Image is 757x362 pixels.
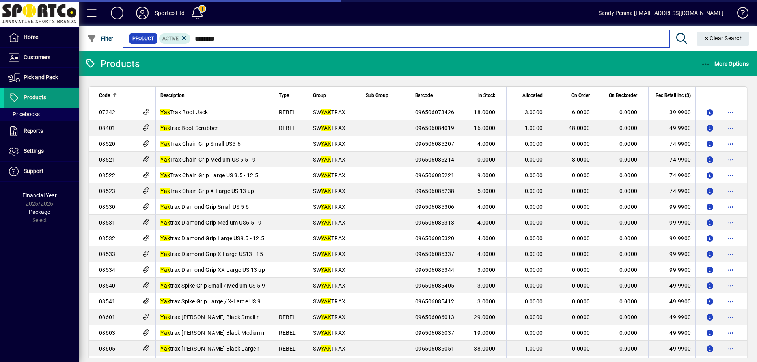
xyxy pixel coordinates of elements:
[279,91,289,100] span: Type
[160,156,170,163] em: Yak
[313,314,345,320] span: SW TRAX
[160,251,263,257] span: trax Diamond Grip X-Large US13 - 15
[99,91,131,100] div: Code
[572,156,590,163] span: 8.0000
[724,232,737,245] button: More options
[162,36,179,41] span: Active
[474,109,495,115] span: 18.0000
[313,251,345,257] span: SW TRAX
[99,125,115,131] span: 08401
[648,136,695,152] td: 74.9900
[572,204,590,210] span: 0.0000
[525,125,543,131] span: 1.0000
[724,248,737,260] button: More options
[656,91,691,100] span: Rec Retail Inc ($)
[415,141,454,147] span: 096506085207
[648,183,695,199] td: 74.9900
[619,219,638,226] span: 0.0000
[321,188,331,194] em: YAK
[525,204,543,210] span: 0.0000
[321,330,331,336] em: YAK
[4,28,79,47] a: Home
[160,282,265,289] span: trax Spike Grip Small / Medium US 5-9
[599,7,723,19] div: Sandy Penina [EMAIL_ADDRESS][DOMAIN_NAME]
[4,121,79,141] a: Reports
[619,282,638,289] span: 0.0000
[85,32,116,46] button: Filter
[572,219,590,226] span: 0.0000
[160,188,170,194] em: Yak
[160,267,170,273] em: Yak
[160,204,170,210] em: Yak
[415,298,454,304] span: 096506085412
[99,298,115,304] span: 08541
[160,125,218,131] span: trax Boot Scrubber
[724,169,737,182] button: More options
[321,219,331,226] em: YAK
[279,125,296,131] span: REBEL
[24,168,43,174] span: Support
[99,172,115,178] span: 08522
[321,314,331,320] em: YAK
[415,109,454,115] span: 096506073426
[99,188,115,194] span: 08523
[132,35,154,43] span: Product
[24,94,46,100] span: Products
[4,68,79,87] a: Pick and Pack
[24,74,58,80] span: Pick and Pack
[160,345,259,352] span: trax [PERSON_NAME] Black Large r
[415,156,454,163] span: 096506085214
[724,342,737,355] button: More options
[525,219,543,226] span: 0.0000
[313,330,345,336] span: SW TRAX
[572,141,590,147] span: 0.0000
[572,282,590,289] span: 0.0000
[279,314,296,320] span: REBEL
[474,125,495,131] span: 16.0000
[415,314,454,320] span: 096506086013
[160,330,170,336] em: Yak
[648,104,695,120] td: 39.9900
[99,282,115,289] span: 08540
[313,156,345,163] span: SW TRAX
[701,61,749,67] span: More Options
[415,172,454,178] span: 096506085221
[522,91,543,100] span: Allocated
[572,109,590,115] span: 6.0000
[24,34,38,40] span: Home
[648,120,695,136] td: 49.9900
[724,122,737,134] button: More options
[160,172,170,178] em: Yak
[525,330,543,336] span: 0.0000
[572,314,590,320] span: 0.0000
[571,91,590,100] span: On Order
[104,6,130,20] button: Add
[313,219,345,226] span: SW TRAX
[313,235,345,241] span: SW TRAX
[572,235,590,241] span: 0.0000
[321,125,331,131] em: YAK
[572,188,590,194] span: 0.0000
[4,141,79,161] a: Settings
[87,35,114,42] span: Filter
[313,125,345,131] span: SW TRAX
[160,345,170,352] em: Yak
[29,209,50,215] span: Package
[4,162,79,181] a: Support
[279,345,296,352] span: REBEL
[525,251,543,257] span: 0.0000
[525,188,543,194] span: 0.0000
[474,330,495,336] span: 19.0000
[569,125,590,131] span: 48.0000
[313,109,345,115] span: SW TRAX
[724,311,737,323] button: More options
[321,141,331,147] em: YAK
[477,188,496,194] span: 5.0000
[525,282,543,289] span: 0.0000
[731,2,747,27] a: Knowledge Base
[321,235,331,241] em: YAK
[699,57,751,71] button: More Options
[572,267,590,273] span: 0.0000
[724,153,737,166] button: More options
[511,91,550,100] div: Allocated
